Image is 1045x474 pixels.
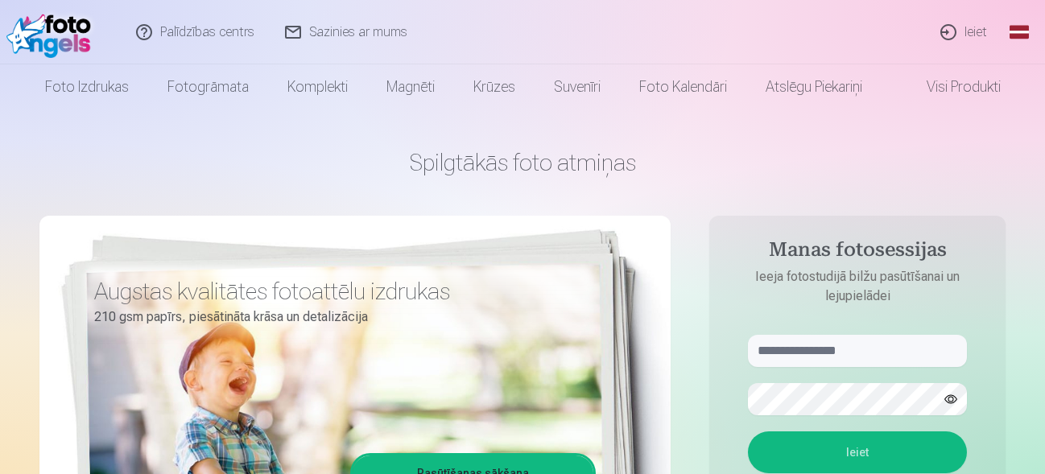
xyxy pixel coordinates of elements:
a: Suvenīri [535,64,620,109]
a: Fotogrāmata [148,64,268,109]
p: 210 gsm papīrs, piesātināta krāsa un detalizācija [94,306,584,328]
h3: Augstas kvalitātes fotoattēlu izdrukas [94,277,584,306]
a: Komplekti [268,64,367,109]
a: Visi produkti [882,64,1020,109]
img: /fa1 [6,6,99,58]
a: Foto izdrukas [26,64,148,109]
p: Ieeja fotostudijā bilžu pasūtīšanai un lejupielādei [732,267,983,306]
a: Magnēti [367,64,454,109]
a: Atslēgu piekariņi [746,64,882,109]
a: Krūzes [454,64,535,109]
h4: Manas fotosessijas [732,238,983,267]
button: Ieiet [748,431,967,473]
a: Foto kalendāri [620,64,746,109]
h1: Spilgtākās foto atmiņas [39,148,1006,177]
